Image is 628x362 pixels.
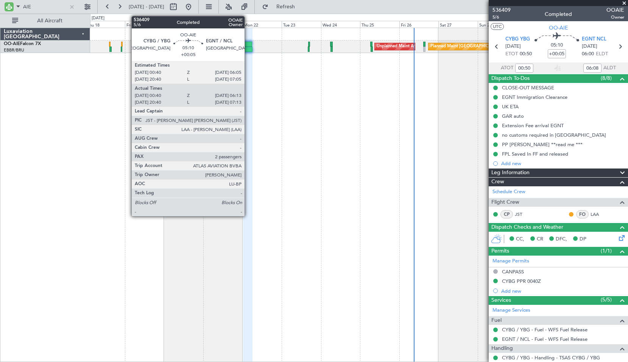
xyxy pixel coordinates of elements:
[20,18,80,23] span: All Aircraft
[502,326,587,333] a: CYBG / YBG - Fuel - WFS Fuel Release
[430,41,550,52] div: Planned Maint [GEOGRAPHIC_DATA] ([GEOGRAPHIC_DATA])
[92,15,104,22] div: [DATE]
[549,24,568,32] span: OO-AIE
[502,268,524,275] div: CANPASS
[545,10,572,18] div: Completed
[601,74,612,82] span: (8/8)
[501,160,624,167] div: Add new
[515,64,533,73] input: --:--
[491,74,530,83] span: Dispatch To-Dos
[86,21,125,28] div: Thu 18
[502,94,567,100] div: EGNT Immigration Clearance
[203,21,243,28] div: Sun 21
[491,344,513,353] span: Handling
[282,21,321,28] div: Tue 23
[576,210,589,218] div: FO
[492,188,525,196] a: Schedule Crew
[501,288,624,294] div: Add new
[582,43,597,50] span: [DATE]
[582,36,606,43] span: EGNT NCL
[502,122,564,129] div: Extension Fee arrival EGNT
[491,316,502,325] span: Fuel
[502,151,568,157] div: FPL Saved In FF and released
[502,132,606,138] div: no customs required in [GEOGRAPHIC_DATA]
[501,64,513,72] span: ATOT
[580,236,586,243] span: DP
[438,21,478,28] div: Sat 27
[515,211,532,218] a: JST
[492,307,530,314] a: Manage Services
[502,141,583,148] div: PP [PERSON_NAME] **read me ***
[520,50,532,58] span: 00:50
[583,64,602,73] input: --:--
[492,6,511,14] span: 536409
[582,50,594,58] span: 06:00
[164,21,203,28] div: Sat 20
[478,21,517,28] div: Sun 28
[502,336,587,342] a: EGNT / NCL - Fuel - WFS Fuel Release
[491,23,504,30] button: UTC
[125,21,164,28] div: Fri 19
[502,84,554,91] div: CLOSE-OUT MESSAGE
[259,1,304,13] button: Refresh
[23,1,67,12] input: A/C (Reg. or Type)
[505,43,521,50] span: [DATE]
[4,42,20,46] span: OO-AIE
[491,198,519,207] span: Flight Crew
[606,14,624,20] span: Owner
[596,50,608,58] span: ELDT
[500,210,513,218] div: CP
[8,15,82,27] button: All Aircraft
[270,4,302,9] span: Refresh
[491,178,504,186] span: Crew
[492,257,529,265] a: Manage Permits
[4,47,24,53] a: EBBR/BRU
[502,103,519,110] div: UK ETA
[491,223,563,232] span: Dispatch Checks and Weather
[591,211,608,218] a: LAA
[556,236,567,243] span: DFC,
[551,42,563,49] span: 05:10
[242,21,282,28] div: Mon 22
[601,296,612,304] span: (5/5)
[537,236,543,243] span: CR
[505,50,518,58] span: ETOT
[603,64,616,72] span: ALDT
[399,21,439,28] div: Fri 26
[516,236,524,243] span: CC,
[491,169,530,177] span: Leg Information
[491,247,509,256] span: Permits
[606,6,624,14] span: OOAIE
[129,3,164,10] span: [DATE] - [DATE]
[601,247,612,255] span: (1/1)
[360,21,399,28] div: Thu 25
[502,113,524,119] div: GAR auto
[502,278,541,284] div: CYBG PPR 0040Z
[377,41,453,52] div: Unplanned Maint Amsterdam (Schiphol)
[491,296,511,305] span: Services
[321,21,360,28] div: Wed 24
[505,36,530,43] span: CYBG YBG
[492,14,511,20] span: 5/6
[502,354,600,361] a: CYBG / YBG - Handling - TSAS CYBG / YBG
[4,42,41,46] a: OO-AIEFalcon 7X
